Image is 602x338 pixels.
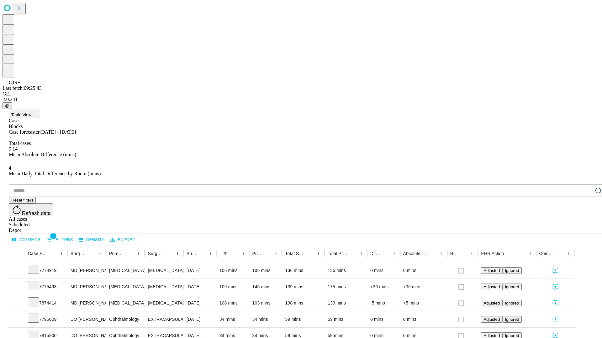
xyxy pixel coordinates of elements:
[526,249,535,258] button: Menu
[9,141,31,146] span: Total cases
[96,249,104,258] button: Menu
[370,263,397,279] div: 0 mins
[148,279,180,295] div: [MEDICAL_DATA] WITH CHOLANGIOGRAM
[219,251,220,256] div: Scheduled In Room Duration
[9,203,53,216] button: Refresh data
[28,251,48,256] div: Case Epic Id
[285,295,321,311] div: 138 mins
[3,97,599,102] div: 2.0.241
[252,263,279,279] div: 106 mins
[505,317,519,322] span: Ignored
[77,235,106,245] button: Density
[9,135,11,140] span: 7
[206,249,215,258] button: Menu
[285,311,321,327] div: 59 mins
[483,268,500,273] span: Adjusted
[71,251,86,256] div: Surgeon Name
[502,316,521,323] button: Ignored
[502,300,521,306] button: Ignored
[148,311,180,327] div: EXTRACAPSULAR CATARACT REMOVAL WITH [MEDICAL_DATA]
[109,279,141,295] div: [MEDICAL_DATA]
[28,311,64,327] div: 7795009
[370,295,397,311] div: -5 mins
[328,295,364,311] div: 133 mins
[12,265,22,276] button: Expand
[403,263,444,279] div: 0 mins
[328,279,364,295] div: 175 mins
[483,301,500,305] span: Adjusted
[9,146,18,151] span: 9.14
[28,279,64,295] div: 7775493
[50,233,56,239] span: 1
[483,284,500,289] span: Adjusted
[22,211,51,216] span: Refresh data
[9,197,36,203] button: Reset filters
[285,251,305,256] div: Total Scheduled Duration
[109,295,141,311] div: [MEDICAL_DATA]
[9,129,40,135] span: Case forecaster
[481,251,504,256] div: EHR Action
[390,249,399,258] button: Menu
[305,249,314,258] button: Sort
[252,311,279,327] div: 34 mins
[564,249,573,258] button: Menu
[187,263,213,279] div: [DATE]
[187,279,213,295] div: [DATE]
[71,279,103,295] div: MD [PERSON_NAME] E Md
[148,263,180,279] div: [MEDICAL_DATA]
[437,249,446,258] button: Menu
[483,333,500,338] span: Adjusted
[459,249,467,258] button: Sort
[481,300,502,306] button: Adjusted
[252,295,279,311] div: 103 mins
[134,249,143,258] button: Menu
[148,251,163,256] div: Surgery Name
[505,284,519,289] span: Ignored
[348,249,357,258] button: Sort
[9,165,11,171] span: 4
[481,267,502,274] button: Adjusted
[263,249,272,258] button: Sort
[285,279,321,295] div: 139 mins
[219,311,246,327] div: 34 mins
[87,249,96,258] button: Sort
[328,263,364,279] div: 136 mins
[187,295,213,311] div: [DATE]
[109,235,137,245] button: Export
[481,284,502,290] button: Adjusted
[109,263,141,279] div: [MEDICAL_DATA]
[505,249,514,258] button: Sort
[10,235,42,245] button: Select columns
[40,129,76,135] span: [DATE] - [DATE]
[5,103,9,108] span: @
[328,251,347,256] div: Total Predicted Duration
[125,249,134,258] button: Sort
[483,317,500,322] span: Adjusted
[428,249,437,258] button: Sort
[57,249,66,258] button: Menu
[539,251,555,256] div: Comments
[11,198,33,202] span: Reset filters
[45,235,75,245] button: Show filters
[502,284,521,290] button: Ignored
[252,279,279,295] div: 145 mins
[370,311,397,327] div: 0 mins
[370,251,380,256] div: Difference
[502,267,521,274] button: Ignored
[357,249,366,258] button: Menu
[187,251,197,256] div: Surgery Date
[48,249,57,258] button: Sort
[148,295,180,311] div: [MEDICAL_DATA]
[230,249,239,258] button: Sort
[3,102,12,109] button: @
[173,249,182,258] button: Menu
[403,295,444,311] div: +5 mins
[9,109,40,118] button: Table View
[9,152,76,157] span: Mean Absolute Difference (mins)
[505,268,519,273] span: Ignored
[556,249,564,258] button: Sort
[219,279,246,295] div: 109 mins
[187,311,213,327] div: [DATE]
[285,263,321,279] div: 136 mins
[109,311,141,327] div: Ophthalmology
